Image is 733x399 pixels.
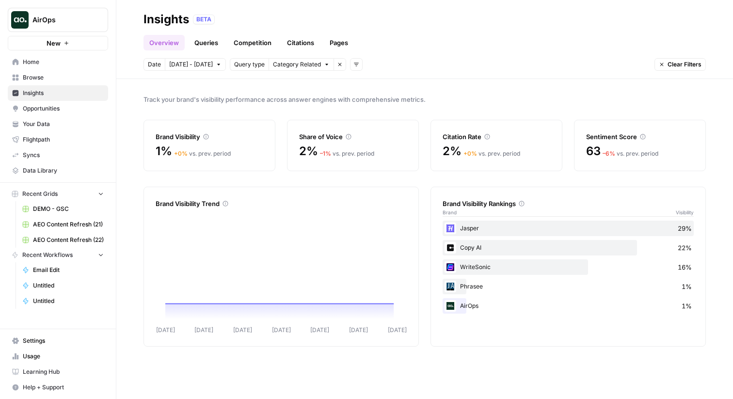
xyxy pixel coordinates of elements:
a: Your Data [8,116,108,132]
a: Citations [281,35,320,50]
span: Recent Workflows [22,251,73,259]
span: Usage [23,352,104,361]
div: Insights [143,12,189,27]
span: 1% [156,144,172,159]
a: Settings [8,333,108,349]
div: WriteSonic [443,259,694,275]
a: Learning Hub [8,364,108,380]
span: 2% [443,144,462,159]
span: Insights [23,89,104,97]
span: 1% [682,282,692,291]
a: Usage [8,349,108,364]
img: q1k0jh8xe2mxn088pu84g40890p5 [445,242,456,254]
span: [DATE] - [DATE] [169,60,213,69]
div: Brand Visibility [156,132,263,142]
div: Sentiment Score [586,132,694,142]
a: Home [8,54,108,70]
button: New [8,36,108,50]
span: Email Edit [33,266,104,274]
button: Clear Filters [654,58,706,71]
a: Email Edit [18,262,108,278]
span: Settings [23,336,104,345]
span: Flightpath [23,135,104,144]
span: Untitled [33,297,104,305]
span: Browse [23,73,104,82]
a: Syncs [8,147,108,163]
span: – 1 % [320,150,331,157]
div: Brand Visibility Rankings [443,199,694,208]
span: Query type [234,60,265,69]
div: vs. prev. period [603,149,658,158]
div: vs. prev. period [463,149,520,158]
span: Date [148,60,161,69]
div: AirOps [443,298,694,314]
tspan: [DATE] [388,326,407,334]
a: Overview [143,35,185,50]
img: m99gc1mb2p27l8faod7pewtdphe4 [445,223,456,234]
span: Data Library [23,166,104,175]
span: DEMO - GSC [33,205,104,213]
div: Share of Voice [299,132,407,142]
div: vs. prev. period [320,149,374,158]
div: vs. prev. period [174,149,231,158]
div: Copy AI [443,240,694,255]
span: Category Related [273,60,321,69]
a: Opportunities [8,101,108,116]
a: DEMO - GSC [18,201,108,217]
button: Workspace: AirOps [8,8,108,32]
button: Help + Support [8,380,108,395]
span: Untitled [33,281,104,290]
img: yjux4x3lwinlft1ym4yif8lrli78 [445,300,456,312]
span: Syncs [23,151,104,160]
span: 63 [586,144,601,159]
a: AEO Content Refresh (21) [18,217,108,232]
span: AEO Content Refresh (22) [33,236,104,244]
tspan: [DATE] [310,326,329,334]
span: Clear Filters [668,60,701,69]
button: Recent Grids [8,187,108,201]
button: [DATE] - [DATE] [165,58,226,71]
tspan: [DATE] [349,326,368,334]
a: Pages [324,35,354,50]
tspan: [DATE] [156,326,175,334]
span: Recent Grids [22,190,58,198]
span: + 0 % [174,150,188,157]
tspan: [DATE] [272,326,291,334]
a: Insights [8,85,108,101]
tspan: [DATE] [194,326,213,334]
span: + 0 % [463,150,477,157]
span: 2% [299,144,318,159]
a: Flightpath [8,132,108,147]
img: cbtemd9yngpxf5d3cs29ym8ckjcf [445,261,456,273]
span: Opportunities [23,104,104,113]
a: Browse [8,70,108,85]
span: – 6 % [603,150,615,157]
a: Competition [228,35,277,50]
span: Learning Hub [23,367,104,376]
span: AEO Content Refresh (21) [33,220,104,229]
a: AEO Content Refresh (22) [18,232,108,248]
img: 1g82l3ejte092e21yheja5clfcxz [445,281,456,292]
span: Visibility [676,208,694,216]
div: BETA [193,15,215,24]
button: Recent Workflows [8,248,108,262]
span: New [47,38,61,48]
span: Your Data [23,120,104,128]
span: Brand [443,208,457,216]
span: 22% [678,243,692,253]
span: Help + Support [23,383,104,392]
tspan: [DATE] [233,326,252,334]
a: Data Library [8,163,108,178]
a: Untitled [18,278,108,293]
span: Home [23,58,104,66]
div: Citation Rate [443,132,550,142]
span: AirOps [32,15,91,25]
div: Brand Visibility Trend [156,199,407,208]
img: AirOps Logo [11,11,29,29]
a: Queries [189,35,224,50]
div: Jasper [443,221,694,236]
span: 1% [682,301,692,311]
div: Phrasee [443,279,694,294]
a: Untitled [18,293,108,309]
span: Track your brand's visibility performance across answer engines with comprehensive metrics. [143,95,706,104]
